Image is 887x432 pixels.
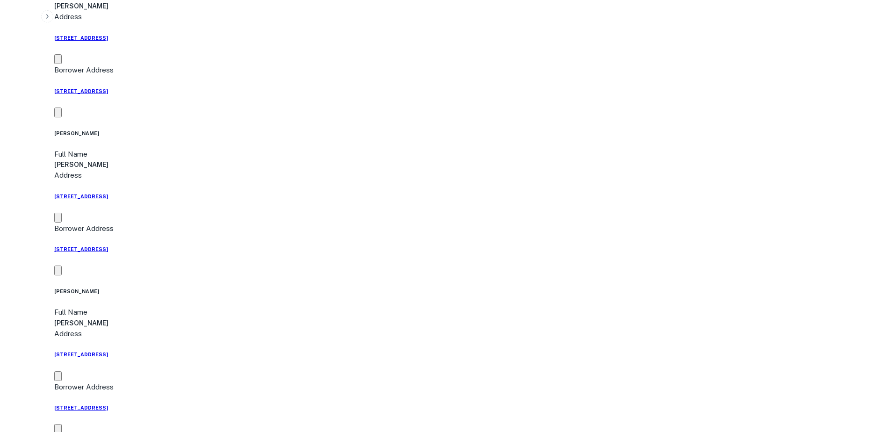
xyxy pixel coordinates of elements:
button: Copy Address [54,108,62,117]
h6: [PERSON_NAME] [54,1,880,11]
p: Address [54,11,880,22]
p: Full Name [54,149,880,160]
p: Address [54,170,880,181]
a: [STREET_ADDRESS] [54,34,880,42]
h6: [PERSON_NAME] [54,130,880,137]
iframe: Chat Widget [840,357,887,402]
button: Copy Address [54,54,62,64]
p: Borrower Address [54,65,880,76]
p: Address [54,328,880,339]
p: Full Name [54,307,880,318]
a: [STREET_ADDRESS] [54,87,880,95]
h6: [PERSON_NAME] [54,159,880,170]
h6: [PERSON_NAME] [54,318,880,328]
a: [STREET_ADDRESS] [54,404,880,411]
a: [STREET_ADDRESS] [54,245,880,253]
p: Borrower Address [54,223,880,234]
h6: [PERSON_NAME] [54,288,880,295]
button: Copy Address [54,213,62,223]
a: [STREET_ADDRESS] [54,193,880,200]
a: [STREET_ADDRESS] [54,351,880,358]
button: Copy Address [54,371,62,381]
button: Copy Address [54,266,62,275]
p: Borrower Address [54,382,880,393]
